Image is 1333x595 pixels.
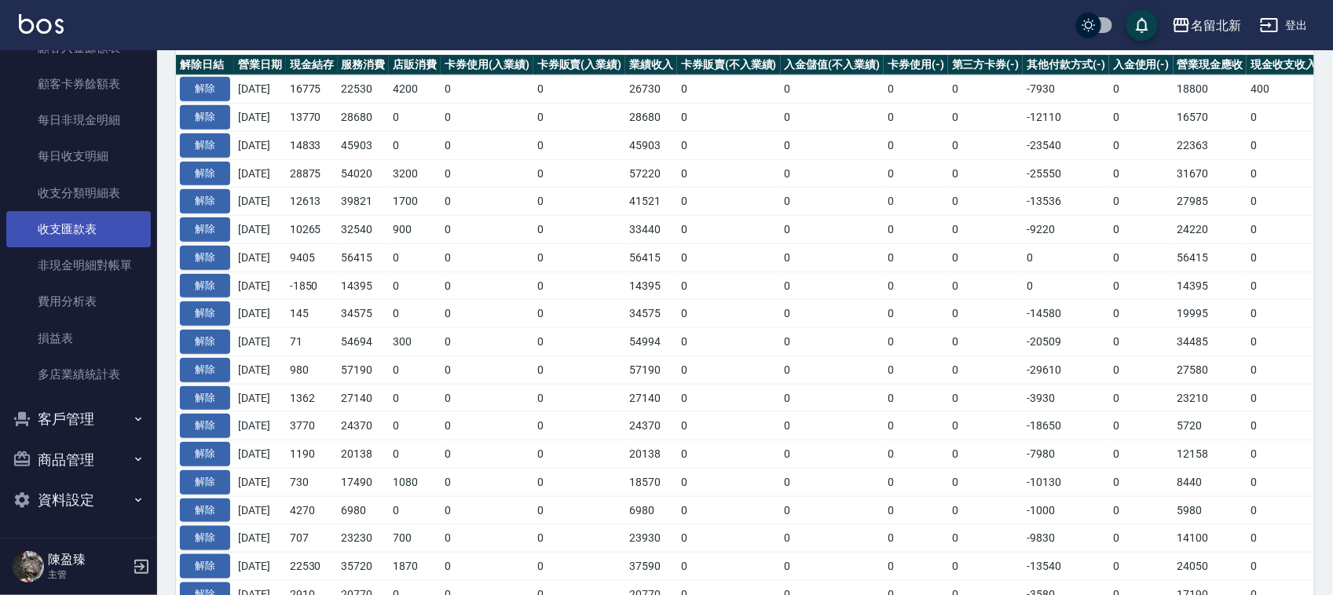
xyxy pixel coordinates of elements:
[1023,216,1109,244] td: -9220
[533,55,626,75] th: 卡券販賣(入業績)
[533,188,626,216] td: 0
[1174,300,1247,328] td: 19995
[677,216,781,244] td: 0
[884,216,948,244] td: 0
[286,356,338,384] td: 980
[441,412,533,440] td: 0
[781,496,884,524] td: 0
[1109,243,1174,272] td: 0
[6,399,151,440] button: 客戶管理
[884,131,948,159] td: 0
[1174,159,1247,188] td: 31670
[533,328,626,356] td: 0
[1174,75,1247,104] td: 18800
[48,552,128,568] h5: 陳盈臻
[441,524,533,553] td: 0
[677,55,781,75] th: 卡券販賣(不入業績)
[625,216,677,244] td: 33440
[948,328,1024,356] td: 0
[286,468,338,496] td: 730
[677,75,781,104] td: 0
[6,356,151,392] a: 多店業績統計表
[1174,272,1247,300] td: 14395
[389,55,441,75] th: 店販消費
[1109,55,1174,75] th: 入金使用(-)
[533,440,626,469] td: 0
[677,440,781,469] td: 0
[234,300,286,328] td: [DATE]
[389,272,441,300] td: 0
[1247,188,1320,216] td: 0
[6,480,151,520] button: 資料設定
[6,102,151,138] a: 每日非現金明細
[1174,356,1247,384] td: 27580
[286,524,338,553] td: 707
[884,104,948,132] td: 0
[180,470,230,495] button: 解除
[625,384,677,412] td: 27140
[948,356,1024,384] td: 0
[884,496,948,524] td: 0
[180,105,230,130] button: 解除
[884,159,948,188] td: 0
[286,243,338,272] td: 9405
[1109,159,1174,188] td: 0
[1023,272,1109,300] td: 0
[533,300,626,328] td: 0
[286,496,338,524] td: 4270
[6,247,151,283] a: 非現金明細對帳單
[1023,300,1109,328] td: -14580
[677,159,781,188] td: 0
[234,55,286,75] th: 營業日期
[1023,412,1109,440] td: -18650
[677,384,781,412] td: 0
[286,216,338,244] td: 10265
[1023,496,1109,524] td: -1000
[781,159,884,188] td: 0
[441,468,533,496] td: 0
[180,442,230,466] button: 解除
[6,66,151,102] a: 顧客卡券餘額表
[1174,468,1247,496] td: 8440
[677,243,781,272] td: 0
[234,159,286,188] td: [DATE]
[1023,159,1109,188] td: -25550
[1247,328,1320,356] td: 0
[6,440,151,480] button: 商品管理
[180,498,230,523] button: 解除
[1023,131,1109,159] td: -23540
[625,356,677,384] td: 57190
[180,526,230,550] button: 解除
[1023,75,1109,104] td: -7930
[234,75,286,104] td: [DATE]
[180,246,230,270] button: 解除
[781,272,884,300] td: 0
[1174,104,1247,132] td: 16570
[1254,11,1314,40] button: 登出
[781,188,884,216] td: 0
[6,320,151,356] a: 損益表
[441,328,533,356] td: 0
[286,384,338,412] td: 1362
[176,55,234,75] th: 解除日結
[1109,440,1174,469] td: 0
[1174,216,1247,244] td: 24220
[781,216,884,244] td: 0
[234,384,286,412] td: [DATE]
[180,554,230,579] button: 解除
[1247,104,1320,132] td: 0
[441,131,533,159] td: 0
[338,300,390,328] td: 34575
[338,131,390,159] td: 45903
[677,104,781,132] td: 0
[180,301,230,326] button: 解除
[6,175,151,211] a: 收支分類明細表
[338,104,390,132] td: 28680
[338,356,390,384] td: 57190
[533,496,626,524] td: 0
[1247,468,1320,496] td: 0
[180,189,230,214] button: 解除
[286,272,338,300] td: -1850
[389,243,441,272] td: 0
[389,188,441,216] td: 1700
